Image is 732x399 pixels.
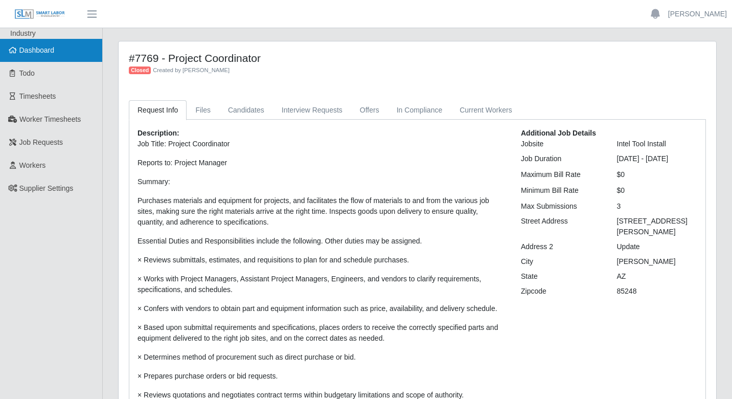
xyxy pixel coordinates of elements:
[138,129,179,137] b: Description:
[513,286,609,297] div: Zipcode
[19,184,74,192] span: Supplier Settings
[513,153,609,164] div: Job Duration
[138,371,506,382] p: × Prepares purchase orders or bid requests.
[668,9,727,19] a: [PERSON_NAME]
[609,169,705,180] div: $0
[388,100,451,120] a: In Compliance
[138,139,506,149] p: Job Title: Project Coordinator
[609,201,705,212] div: 3
[138,303,506,314] p: × Confers with vendors to obtain part and equipment information such as price, availability, and ...
[609,271,705,282] div: AZ
[521,129,596,137] b: Additional Job Details
[609,139,705,149] div: Intel Tool Install
[138,158,506,168] p: Reports to: Project Manager
[513,169,609,180] div: Maximum Bill Rate
[138,195,506,228] p: Purchases materials and equipment for projects, and facilitates the flow of materials to and from...
[513,139,609,149] div: Jobsite
[129,52,558,64] h4: #7769 - Project Coordinator
[513,256,609,267] div: City
[19,138,63,146] span: Job Requests
[351,100,388,120] a: Offers
[513,271,609,282] div: State
[609,256,705,267] div: [PERSON_NAME]
[153,67,230,73] span: Created by [PERSON_NAME]
[19,161,46,169] span: Workers
[609,241,705,252] div: Update
[19,115,81,123] span: Worker Timesheets
[14,9,65,20] img: SLM Logo
[138,236,506,247] p: Essential Duties and Responsibilities include the following. Other duties may be assigned.
[273,100,351,120] a: Interview Requests
[609,216,705,237] div: [STREET_ADDRESS][PERSON_NAME]
[138,255,506,265] p: × Reviews submittals, estimates, and requisitions to plan for and schedule purchases.
[19,46,55,54] span: Dashboard
[609,185,705,196] div: $0
[513,216,609,237] div: Street Address
[138,274,506,295] p: × Works with Project Managers, Assistant Project Managers, Engineers, and vendors to clarify requ...
[513,201,609,212] div: Max Submissions
[609,153,705,164] div: [DATE] - [DATE]
[513,241,609,252] div: Address 2
[609,286,705,297] div: 85248
[451,100,520,120] a: Current Workers
[513,185,609,196] div: Minimum Bill Rate
[187,100,219,120] a: Files
[19,92,56,100] span: Timesheets
[219,100,273,120] a: Candidates
[129,66,151,75] span: Closed
[10,29,36,37] span: Industry
[19,69,35,77] span: Todo
[138,322,506,344] p: × Based upon submittal requirements and specifications, places orders to receive the correctly sp...
[138,352,506,363] p: × Determines method of procurement such as direct purchase or bid.
[138,176,506,187] p: Summary:
[129,100,187,120] a: Request Info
